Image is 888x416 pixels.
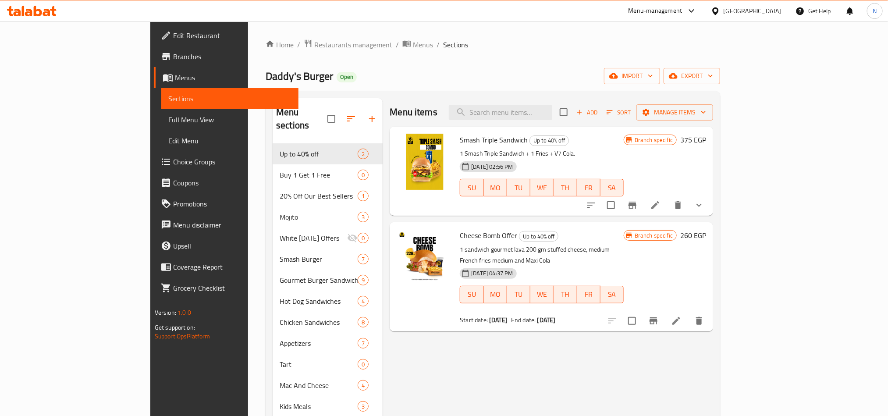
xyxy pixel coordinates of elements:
span: SU [464,288,480,301]
span: 8 [358,318,368,327]
button: delete [689,310,710,331]
span: Tart [280,359,358,370]
span: Menus [175,72,291,83]
span: WE [534,288,550,301]
div: items [358,191,369,201]
button: SA [600,286,624,303]
h6: 260 EGP [680,229,706,242]
span: TH [557,181,573,194]
span: End date: [511,314,536,326]
span: 7 [358,255,368,263]
a: Restaurants management [304,39,392,50]
span: Coupons [173,178,291,188]
a: Menus [154,67,298,88]
span: Chicken Sandwiches [280,317,358,327]
span: Start date: [460,314,488,326]
div: Buy 1 Get 1 Free0 [273,164,383,185]
span: Edit Restaurant [173,30,291,41]
span: Menus [413,39,433,50]
button: MO [484,179,507,196]
span: N [873,6,877,16]
span: FR [581,181,597,194]
div: items [358,275,369,285]
span: 9 [358,276,368,284]
span: Get support on: [155,322,195,333]
p: 1 Smash Triple Sandwich + 1 Fries + V7 Cola. [460,148,624,159]
div: items [358,170,369,180]
span: SU [464,181,480,194]
span: SA [604,288,620,301]
span: [DATE] 04:37 PM [468,269,516,277]
span: 0 [358,234,368,242]
button: SA [600,179,624,196]
span: Select to update [623,312,641,330]
span: Grocery Checklist [173,283,291,293]
span: 1 [358,192,368,200]
span: Smash Burger [280,254,358,264]
a: Edit Menu [161,130,298,151]
a: Coverage Report [154,256,298,277]
h6: 375 EGP [680,134,706,146]
span: Select section [554,103,573,121]
span: Select to update [602,196,620,214]
span: 1.0.0 [178,307,191,318]
a: Promotions [154,193,298,214]
span: 0 [358,360,368,369]
span: Gourmet Burger Sandwiches [280,275,358,285]
button: MO [484,286,507,303]
button: WE [530,179,554,196]
div: Hot Dog Sandwiches4 [273,291,383,312]
svg: Inactive section [347,233,358,243]
span: White [DATE] Offers [280,233,347,243]
b: [DATE] [537,314,556,326]
span: Mac And Cheese [280,380,358,391]
span: Appetizers [280,338,358,348]
span: Kids Meals [280,401,358,412]
span: Mojito [280,212,358,222]
div: items [358,338,369,348]
span: Add [575,107,599,117]
span: Branches [173,51,291,62]
span: Choice Groups [173,156,291,167]
h2: Menu sections [276,106,327,132]
div: items [358,359,369,370]
li: / [437,39,440,50]
span: SA [604,181,620,194]
button: Sort [604,106,633,119]
button: FR [577,179,600,196]
a: Edit menu item [650,200,661,210]
a: Coupons [154,172,298,193]
div: Up to 40% off [519,231,558,242]
button: TH [554,179,577,196]
span: Branch specific [631,136,676,144]
div: Mojito3 [273,206,383,228]
a: Branches [154,46,298,67]
svg: Show Choices [694,200,704,210]
div: items [358,149,369,159]
span: Version: [155,307,176,318]
div: White [DATE] Offers0 [273,228,383,249]
span: Edit Menu [168,135,291,146]
a: Edit Restaurant [154,25,298,46]
div: [GEOGRAPHIC_DATA] [724,6,781,16]
div: 20% Off Our Best Sellers1 [273,185,383,206]
span: TU [511,181,527,194]
span: Full Menu View [168,114,291,125]
span: FR [581,288,597,301]
div: Chicken Sandwiches8 [273,312,383,333]
div: Up to 40% off2 [273,143,383,164]
button: TU [507,179,530,196]
span: export [671,71,713,82]
button: FR [577,286,600,303]
span: Hot Dog Sandwiches [280,296,358,306]
span: 2 [358,150,368,158]
a: Choice Groups [154,151,298,172]
span: Upsell [173,241,291,251]
span: Up to 40% off [519,231,558,242]
button: Add [573,106,601,119]
span: Open [337,73,357,81]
